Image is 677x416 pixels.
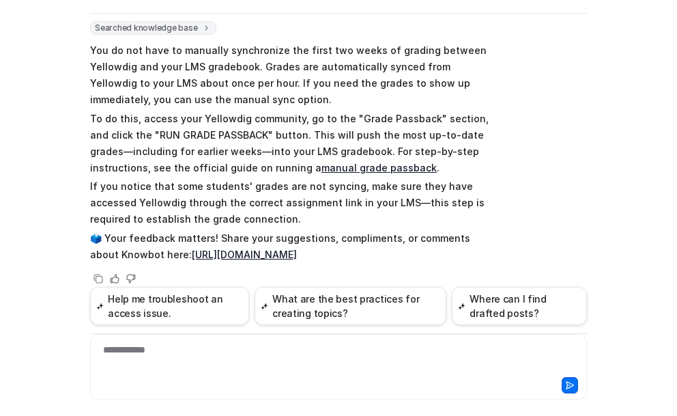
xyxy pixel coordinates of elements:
p: You do not have to manually synchronize the first two weeks of grading between Yellowdig and your... [90,42,489,108]
button: Help me troubleshoot an access issue. [90,287,249,325]
p: If you notice that some students' grades are not syncing, make sure they have accessed Yellowdig ... [90,178,489,227]
p: To do this, access your Yellowdig community, go to the "Grade Passback" section, and click the "R... [90,111,489,176]
a: manual grade passback [321,162,437,174]
span: Searched knowledge base [90,21,216,35]
button: What are the best practices for creating topics? [255,287,446,325]
button: Where can I find drafted posts? [452,287,587,325]
p: 🗳️ Your feedback matters! Share your suggestions, compliments, or comments about Knowbot here: [90,230,489,263]
a: [URL][DOMAIN_NAME] [192,249,297,260]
